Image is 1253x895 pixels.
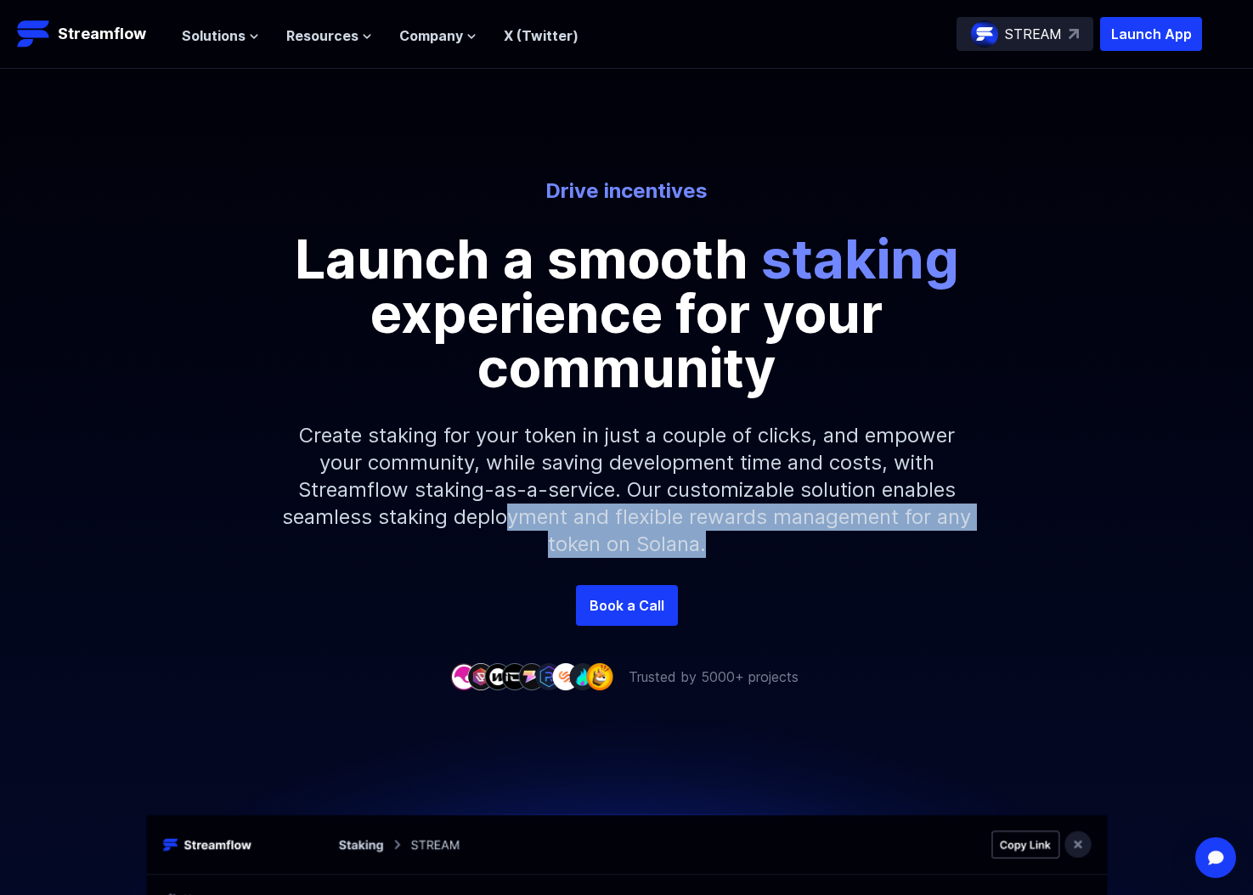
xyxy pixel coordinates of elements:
button: Launch App [1100,17,1202,51]
button: Company [399,25,477,46]
img: company-4 [501,663,528,690]
a: X (Twitter) [504,27,579,44]
img: company-5 [518,663,545,690]
button: Solutions [182,25,259,46]
img: top-right-arrow.svg [1069,29,1079,39]
p: Drive incentives [156,177,1098,205]
span: Solutions [182,25,246,46]
p: Streamflow [58,22,146,46]
img: company-2 [467,663,494,690]
img: company-9 [586,663,613,690]
a: Streamflow [17,17,165,51]
img: company-3 [484,663,511,690]
p: STREAM [1005,24,1062,44]
img: company-8 [569,663,596,690]
span: Company [399,25,463,46]
img: streamflow-logo-circle.png [971,20,998,48]
span: Resources [286,25,358,46]
p: Create staking for your token in just a couple of clicks, and empower your community, while savin... [262,395,992,585]
img: Streamflow Logo [17,17,51,51]
p: Trusted by 5000+ projects [629,667,799,687]
button: Resources [286,25,372,46]
div: Open Intercom Messenger [1195,837,1236,878]
img: company-7 [552,663,579,690]
p: Launch a smooth experience for your community [245,232,1009,395]
a: Book a Call [576,585,678,626]
img: company-1 [450,663,477,690]
a: STREAM [957,17,1093,51]
img: company-6 [535,663,562,690]
span: staking [761,226,959,291]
